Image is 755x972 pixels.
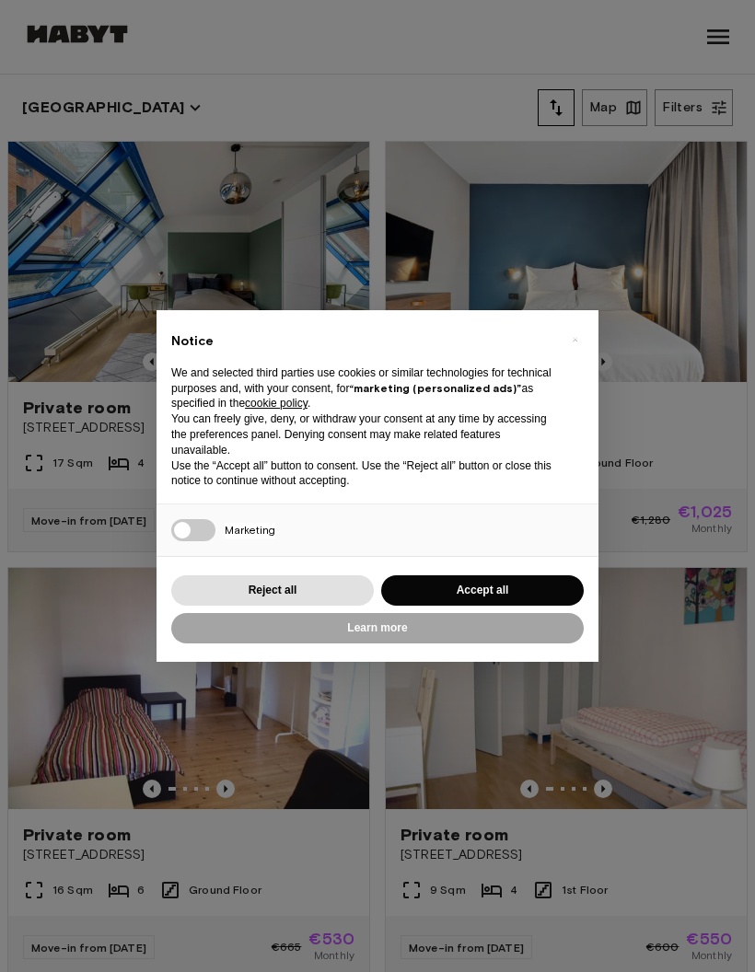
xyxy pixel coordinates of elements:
p: We and selected third parties use cookies or similar technologies for technical purposes and, wit... [171,365,554,411]
button: Close this notice [560,325,589,354]
strong: “marketing (personalized ads)” [349,381,521,395]
button: Reject all [171,575,374,606]
button: Accept all [381,575,584,606]
h2: Notice [171,332,554,351]
span: Marketing [225,523,275,538]
span: × [572,329,578,351]
a: cookie policy [245,397,308,410]
p: You can freely give, deny, or withdraw your consent at any time by accessing the preferences pane... [171,411,554,457]
button: Learn more [171,613,584,643]
p: Use the “Accept all” button to consent. Use the “Reject all” button or close this notice to conti... [171,458,554,490]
